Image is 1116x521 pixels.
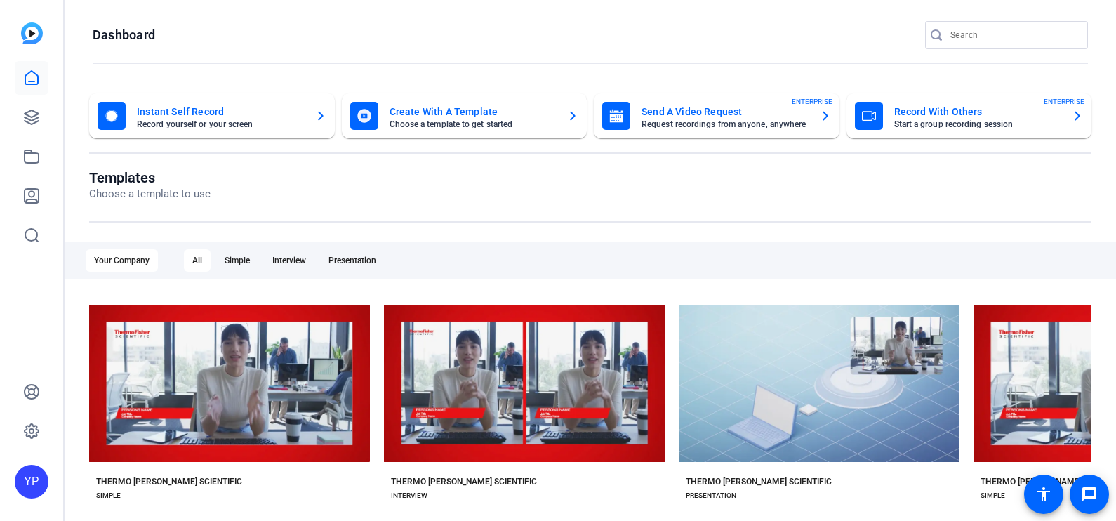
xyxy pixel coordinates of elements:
span: ENTERPRISE [1044,96,1084,107]
mat-icon: message [1081,486,1098,503]
mat-icon: play_arrow [995,390,1012,407]
button: Instant Self RecordRecord yourself or your screen [89,93,335,138]
div: All [184,249,211,272]
mat-icon: play_arrow [433,390,450,407]
button: Send A Video RequestRequest recordings from anyone, anywhereENTERPRISE [594,93,839,138]
button: Create With A TemplateChoose a template to get started [342,93,587,138]
mat-card-title: Record With Others [894,103,1061,120]
span: ENTERPRISE [792,96,832,107]
mat-card-subtitle: Request recordings from anyone, anywhere [642,120,809,128]
div: SIMPLE [981,490,1005,501]
mat-icon: accessibility [1035,486,1052,503]
mat-icon: check_circle [724,350,741,367]
mat-card-subtitle: Start a group recording session [894,120,1061,128]
mat-icon: check_circle [995,350,1011,367]
h1: Dashboard [93,27,155,44]
div: Interview [264,249,314,272]
div: THERMO [PERSON_NAME] SCIENTIFIC [391,476,537,487]
span: Preview Thermo [PERSON_NAME] Scientific [453,394,616,402]
div: THERMO [PERSON_NAME] SCIENTIFIC [686,476,832,487]
mat-icon: check_circle [430,350,446,367]
div: Your Company [86,249,158,272]
button: Record With OthersStart a group recording sessionENTERPRISE [846,93,1092,138]
span: Preview Thermo [PERSON_NAME] Scientific [748,394,911,402]
div: INTERVIEW [391,490,427,501]
span: Start with Thermo [PERSON_NAME] Scientific [449,354,620,362]
span: Start with Thermo [PERSON_NAME] Scientific [154,354,325,362]
input: Search [950,27,1077,44]
div: SIMPLE [96,490,121,501]
h1: Templates [89,169,211,186]
div: Simple [216,249,258,272]
span: Preview Thermo [PERSON_NAME] Scientific [158,394,321,402]
mat-icon: check_circle [135,350,152,367]
mat-card-subtitle: Record yourself or your screen [137,120,304,128]
mat-icon: play_arrow [138,390,155,407]
mat-card-title: Send A Video Request [642,103,809,120]
div: Presentation [320,249,385,272]
div: YP [15,465,48,499]
img: blue-gradient.svg [21,22,43,44]
mat-icon: play_arrow [728,390,745,407]
p: Choose a template to use [89,186,211,202]
div: PRESENTATION [686,490,736,501]
mat-card-title: Create With A Template [390,103,557,120]
mat-card-title: Instant Self Record [137,103,304,120]
div: THERMO [PERSON_NAME] SCIENTIFIC [96,476,242,487]
mat-card-subtitle: Choose a template to get started [390,120,557,128]
span: Start with Thermo [PERSON_NAME] Scientific [744,354,915,362]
